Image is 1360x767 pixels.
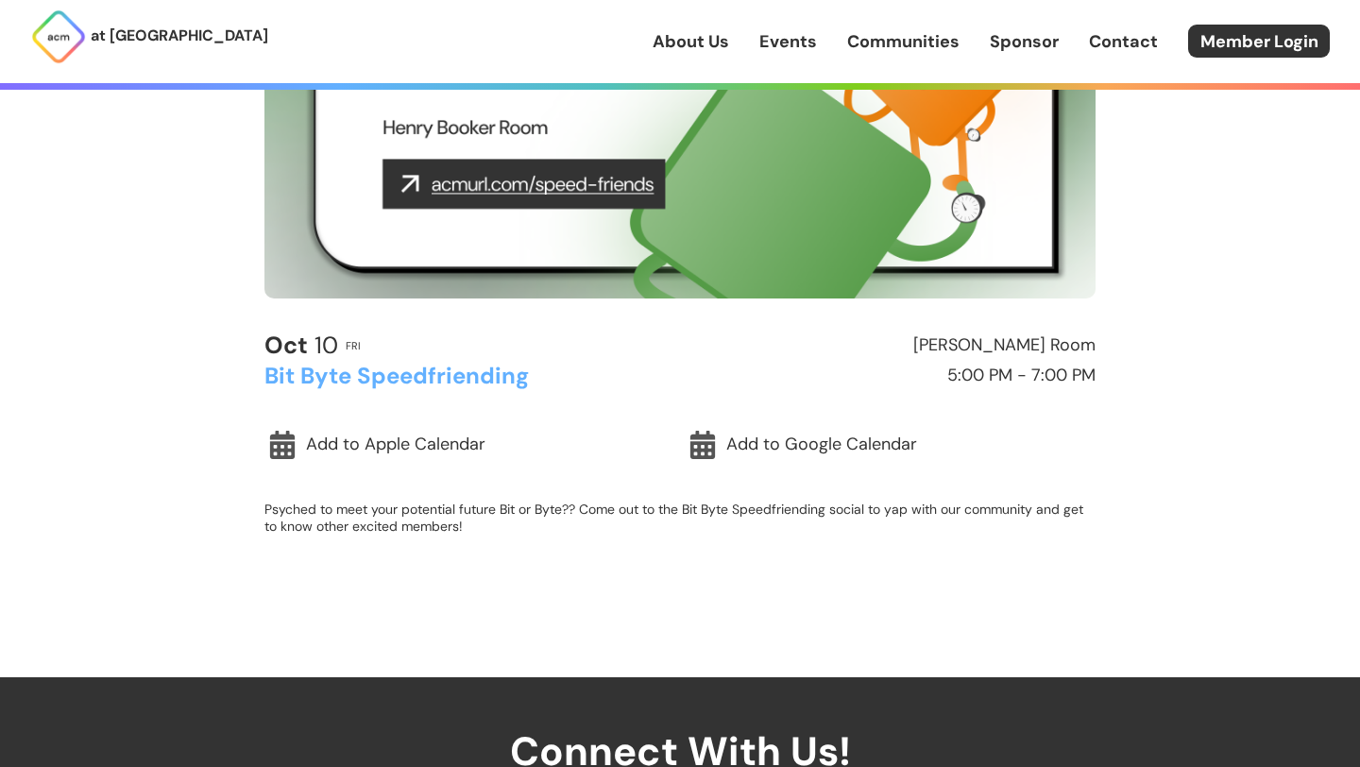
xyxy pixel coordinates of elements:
[264,330,308,361] b: Oct
[685,423,1096,467] a: Add to Google Calendar
[688,336,1096,355] h2: [PERSON_NAME] Room
[759,29,817,54] a: Events
[688,366,1096,385] h2: 5:00 PM - 7:00 PM
[1188,25,1330,58] a: Member Login
[264,364,671,388] h2: Bit Byte Speedfriending
[91,24,268,48] p: at [GEOGRAPHIC_DATA]
[990,29,1059,54] a: Sponsor
[30,9,268,65] a: at [GEOGRAPHIC_DATA]
[653,29,729,54] a: About Us
[264,501,1096,535] p: Psyched to meet your potential future Bit or Byte?? Come out to the Bit Byte Speedfriending socia...
[264,423,675,467] a: Add to Apple Calendar
[30,9,87,65] img: ACM Logo
[1089,29,1158,54] a: Contact
[847,29,960,54] a: Communities
[264,332,338,359] h2: 10
[346,340,361,351] h2: Fri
